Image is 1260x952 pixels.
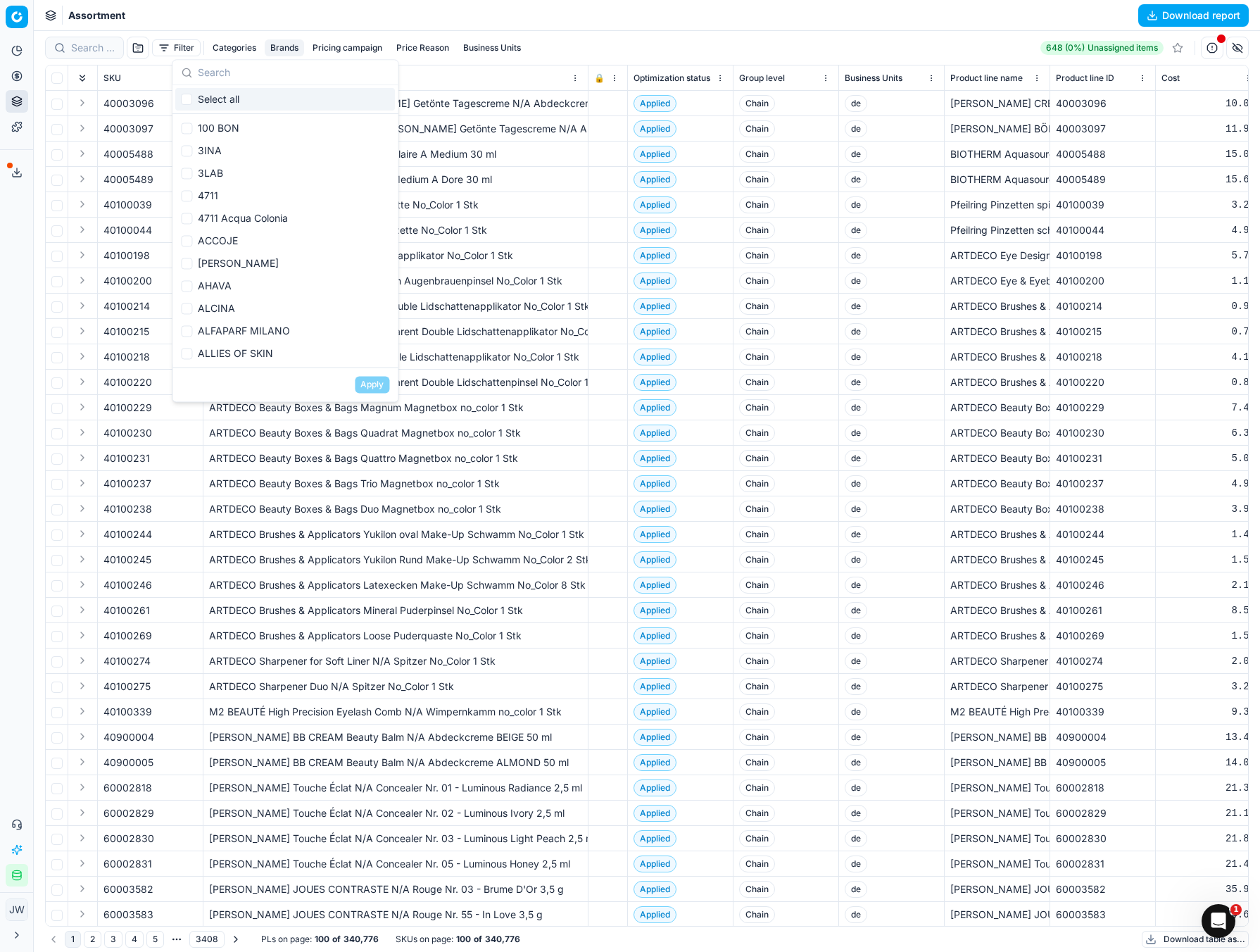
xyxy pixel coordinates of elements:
div: 15.69 [1161,173,1255,187]
span: 40100339 [103,705,152,719]
button: Expand [74,221,91,238]
div: 15.02 [1161,147,1255,161]
span: 1 [1230,904,1242,915]
span: Applied [634,703,676,720]
button: Expand [74,829,91,846]
span: de [845,475,867,492]
span: JW [6,899,27,920]
div: ARTDECO Brushes & Applicators Transparent Double Lidschattenapplikator No_Color 1 Stk [209,325,582,339]
span: Chain [739,171,775,188]
button: Expand [74,246,91,263]
span: Chain [739,526,775,543]
button: 3 [104,931,122,948]
div: [PERSON_NAME] BÖRLIND CREME [PERSON_NAME] Getönte Tagescreme N/A Abdeckcreme BRUNETTE 30 ml [950,122,1044,136]
button: 1 [65,931,81,948]
div: 4.92 [1161,477,1255,491]
button: 4 [125,931,144,948]
span: de [845,754,867,771]
div: 40100039 [1056,198,1149,212]
span: Applied [634,196,676,213]
span: 40100231 [103,451,150,465]
div: ARTDECO Beauty Boxes & Bags Quattro Magnetbox no_color 1 Stk [950,451,1044,465]
strong: 340,776 [344,934,379,945]
button: Categories [207,39,262,56]
div: 3.22 [1161,198,1255,212]
button: Expand [74,906,91,922]
div: 40003096 [1056,96,1149,111]
div: [PERSON_NAME] BÖRLIND CREME [PERSON_NAME] Getönte Tagescreme N/A Abdeckcreme BRUNETTE 30 ml [209,122,582,136]
button: Expand [74,500,91,517]
button: Expand all [74,70,91,87]
div: 40100339 [1056,705,1149,719]
div: 0.98 [1161,299,1255,313]
button: Expand [74,170,91,187]
div: ARTDECO Brushes & Applicators Yukilon Rund Make-Up Schwamm No_Color 2 Stk [950,553,1044,567]
div: ARTDECO Sharpener Duo N/A Spitzer No_Color 1 Stk [950,679,1044,694]
div: ARTDECO Brushes & Applicators Loose Puderquaste No_Color 1 Stk [950,629,1044,643]
input: Search by SKU or title [71,41,115,55]
span: 40100198 [103,249,150,263]
div: ARTDECO Brushes & Applicators Refilllable Lidschattenapplikator No_Color 1 Stk [950,350,1044,364]
span: 🔒 [594,73,605,84]
button: Expand [74,449,91,466]
span: 40100245 [103,553,151,567]
div: 4.99 [1161,223,1255,237]
span: Chain [739,146,775,163]
div: 40003097 [1056,122,1149,136]
span: Chain [739,653,775,670]
button: Expand [74,753,91,770]
div: ALLIES OF SKIN [175,342,395,365]
span: Chain [739,577,775,594]
span: 40100244 [103,527,152,541]
button: Pricing campaign [307,39,388,56]
span: de [845,374,867,391]
span: Chain [739,95,775,112]
button: Expand [74,373,91,390]
span: Chain [739,273,775,289]
button: Expand [74,880,91,897]
span: Applied [634,95,676,112]
span: de [845,95,867,112]
button: Expand [74,120,91,137]
span: Chain [739,729,775,746]
div: 4711 [175,184,395,207]
div: 1.53 [1161,629,1255,643]
span: Chain [739,120,775,137]
div: ARTDECO Sharpener for Soft Liner N/A Spitzer No_Color 1 Stk [209,654,582,668]
span: de [845,222,867,239]
strong: 100 [456,934,471,945]
span: Chain [739,779,775,796]
div: [PERSON_NAME] BB CREAM Beauty Balm N/A Abdeckcreme ALMOND 50 ml [950,756,1044,770]
span: de [845,577,867,594]
div: 40100269 [1056,629,1149,643]
div: 40100238 [1056,502,1149,516]
div: 5.74 [1161,249,1255,263]
div: 7.47 [1161,401,1255,415]
span: Applied [634,425,676,441]
button: Go to next page [227,931,244,948]
div: ARTDECO Beauty Boxes & Bags Trio Magnetbox no_color 1 Stk [209,477,582,491]
div: 1.49 [1161,527,1255,541]
span: Chain [739,475,775,492]
div: 40100230 [1056,426,1149,440]
div: 1.10 [1161,274,1255,288]
div: 40100231 [1056,451,1149,465]
a: 648 (0%)Unassigned items [1040,41,1164,55]
div: 3INA [175,139,395,162]
div: 100 BON [175,117,395,139]
button: Apply [355,376,389,393]
div: 40100274 [1056,654,1149,668]
div: ARTDECO Beauty Boxes & Bags Magnum Magnetbox no_color 1 Stk [209,401,582,415]
div: [PERSON_NAME] CREME [PERSON_NAME] Getönte Tagescreme N/A Abdeckcreme APRICOT 30 ml [950,96,1044,111]
div: Pfeilring Pinzetten schräg, vergoldet Pinzette No_Color 1 Stk [950,223,1044,237]
span: de [845,425,867,441]
div: ARTDECO Eye Designer N/A Lidschattenapplikator No_Color 1 Stk [950,249,1044,263]
div: [PERSON_NAME] BB CREAM Beauty Balm N/A Abdeckcreme BEIGE 50 ml [950,730,1044,744]
span: Applied [634,247,676,264]
div: ARTDECO Beauty Boxes & Bags Magnum Magnetbox no_color 1 Stk [950,401,1044,415]
span: Chain [739,196,775,213]
div: 0.77 [1161,325,1255,339]
strong: 340,776 [485,934,520,945]
span: Product line name [950,73,1023,84]
div: 0.82 [1161,375,1255,389]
